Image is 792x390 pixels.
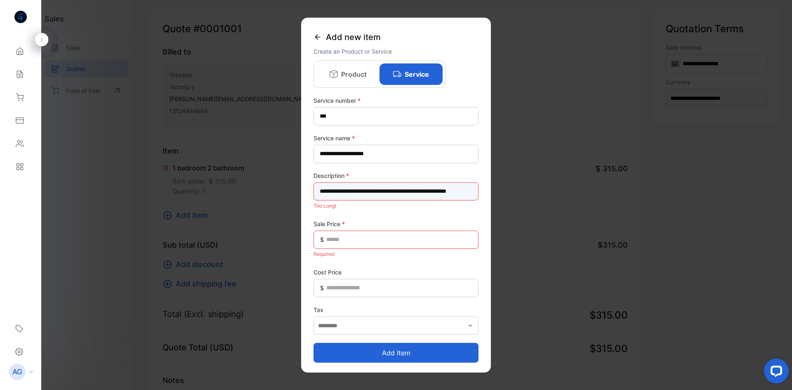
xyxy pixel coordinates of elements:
span: Create an Product or Service [313,47,392,54]
button: Add item [313,343,478,363]
p: Service [405,69,429,79]
p: Required [313,248,478,259]
span: Add new item [326,31,381,43]
span: $ [320,235,324,244]
p: Too Long! [313,200,478,211]
img: logo [14,11,27,23]
p: Product [341,69,367,79]
label: Cost Price [313,267,478,276]
label: Service number [313,96,478,104]
label: Tax [313,305,478,314]
label: Description [313,171,478,180]
span: $ [320,284,324,292]
label: Service name [313,133,478,142]
iframe: LiveChat chat widget [757,355,792,390]
label: Sale Price [313,219,478,228]
p: AG [12,366,22,377]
